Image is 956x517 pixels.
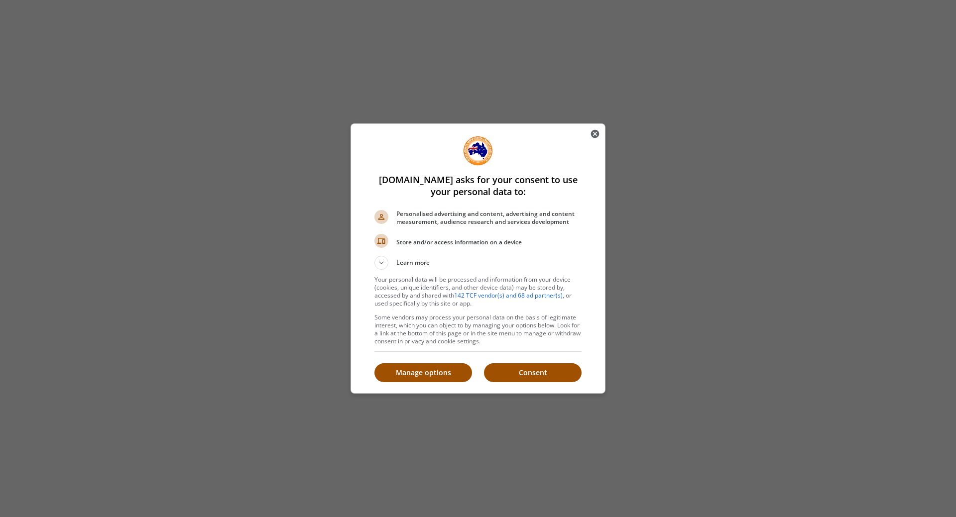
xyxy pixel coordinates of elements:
button: Manage options [374,363,472,382]
span: Store and/or access information on a device [396,238,582,246]
button: Close [585,124,605,144]
button: Learn more [374,256,582,270]
p: Some vendors may process your personal data on the basis of legitimate interest, which you can ob... [374,313,582,345]
a: 142 TCF vendor(s) and 68 ad partner(s) [454,291,563,300]
p: Consent [484,368,582,378]
p: Manage options [374,368,472,378]
span: Learn more [396,258,430,270]
span: Personalised advertising and content, advertising and content measurement, audience research and ... [396,210,582,226]
h1: [DOMAIN_NAME] asks for your consent to use your personal data to: [374,174,582,198]
div: emigratetoaustralia.info asks for your consent to use your personal data to: [351,123,605,394]
button: Consent [484,363,582,382]
img: Welcome to emigratetoaustralia.info [463,136,493,166]
p: Your personal data will be processed and information from your device (cookies, unique identifier... [374,276,582,308]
